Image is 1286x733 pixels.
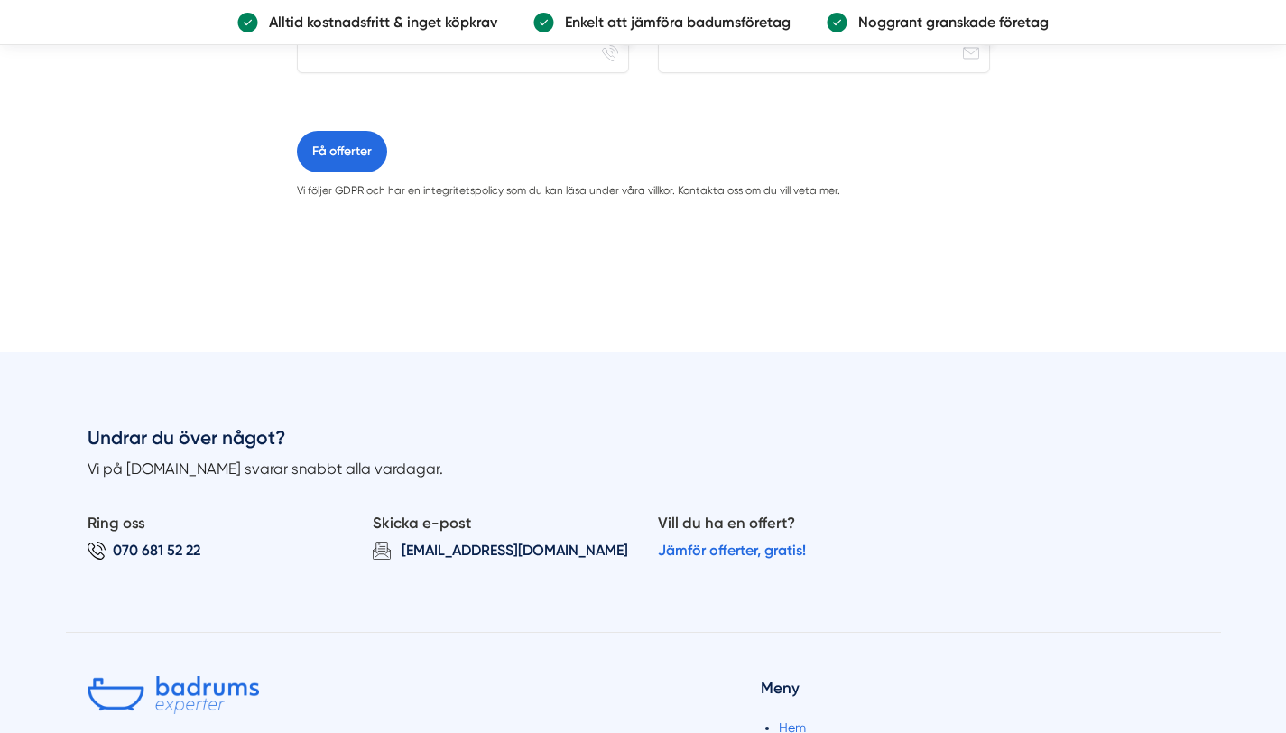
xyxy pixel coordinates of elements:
[658,542,806,559] a: Jämför offerter, gratis!
[373,511,629,542] p: Skicka e-post
[373,542,629,560] a: [EMAIL_ADDRESS][DOMAIN_NAME]
[847,11,1049,33] p: Noggrant granskade företag
[761,676,1198,706] h4: Meny
[88,424,1199,458] h3: Undrar du över något?
[258,11,497,33] p: Alltid kostnadsfritt & inget köpkrav
[88,511,344,542] p: Ring oss
[297,183,990,199] p: Vi följer GDPR och har en integritetspolicy som du kan läsa under våra villkor. Kontakta oss om d...
[88,542,344,560] a: 070 681 52 22
[554,11,791,33] p: Enkelt att jämföra badumsföretag
[402,542,628,559] span: [EMAIL_ADDRESS][DOMAIN_NAME]
[88,458,1199,481] p: Vi på [DOMAIN_NAME] svarar snabbt alla vardagar.
[658,511,914,542] p: Vill du ha en offert?
[113,542,200,559] span: 070 681 52 22
[297,131,387,172] button: Få offerter
[88,676,607,714] a: Badrumsexperter.se logotyp
[88,676,259,714] img: Badrumsexperter.se logotyp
